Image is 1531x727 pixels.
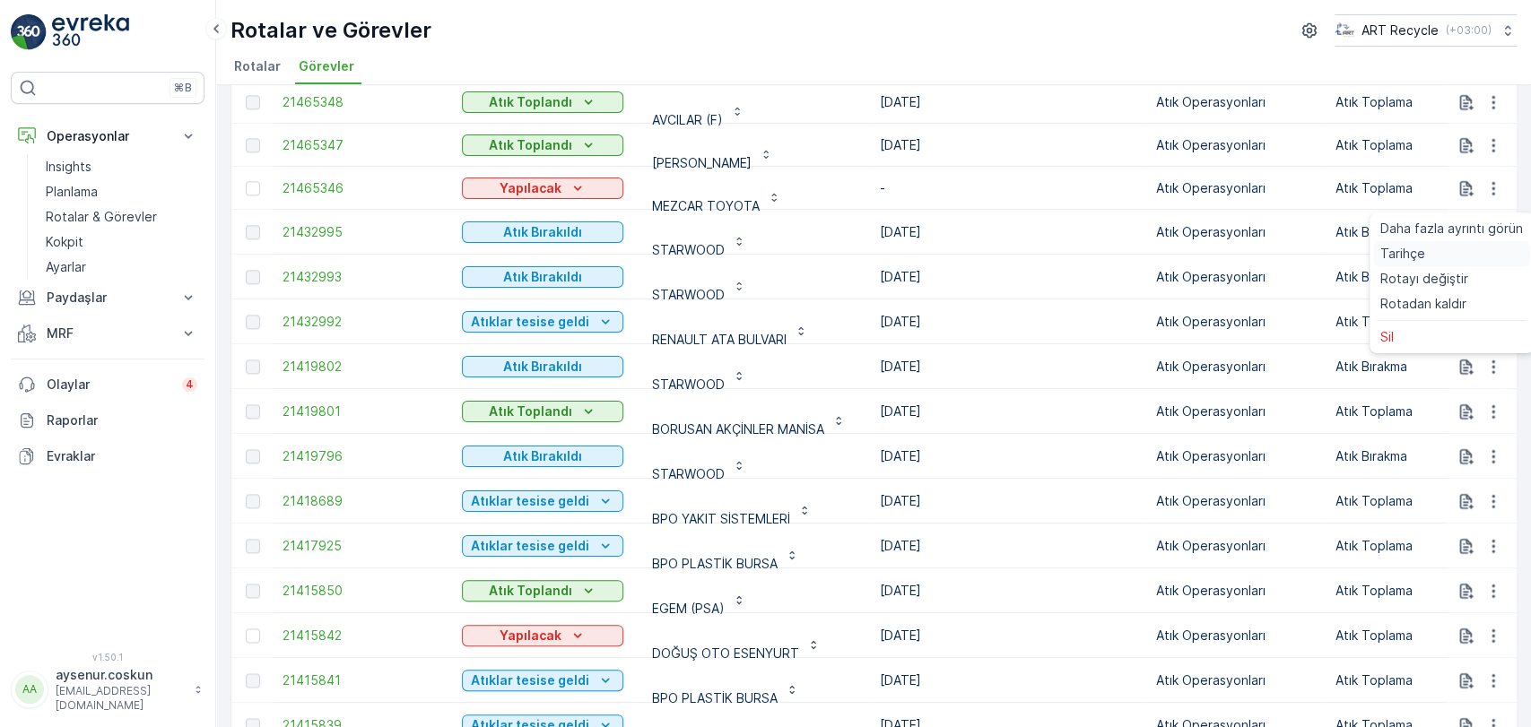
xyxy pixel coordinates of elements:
p: AVCILAR (F) [652,111,723,129]
p: Atık Toplama [1335,492,1497,510]
p: Atık Operasyonları [1156,671,1318,689]
td: [DATE] [871,613,1147,658]
a: Olaylar4 [11,367,204,402]
div: AA [15,675,44,704]
p: Atık Operasyonları [1156,179,1318,197]
div: Toggle Row Selected [246,449,260,463]
p: STARWOOD [652,286,725,304]
button: BORUSAN AKÇİNLER MANİSA [641,397,857,426]
span: 21465346 [283,179,444,197]
p: Atık Operasyonları [1156,537,1318,555]
p: Atık Bırakıldı [503,268,582,286]
div: Toggle Row Selected [246,225,260,239]
a: Raporlar [11,402,204,438]
p: EGEM (PSA) [652,600,725,618]
p: Atıklar tesise geldi [471,492,589,510]
a: Kokpit [39,229,204,255]
p: MRF [47,325,169,342]
button: Atıklar tesise geldi [462,490,623,512]
p: Yapılacak [500,627,561,645]
p: Atık Bırakma [1335,447,1497,465]
p: Atık Operasyonları [1156,358,1318,376]
button: MRF [11,316,204,351]
a: 21465348 [283,93,444,111]
button: Atık Bırakıldı [462,356,623,377]
img: image_23.png [1335,21,1354,40]
button: MEZCAR TOYOTA [641,174,792,203]
span: 21417925 [283,537,444,555]
td: [DATE] [871,389,1147,434]
p: Atık Toplama [1335,402,1497,420]
span: 21465347 [283,136,444,154]
a: 21419802 [283,358,444,376]
p: Atık Bırakma [1335,268,1497,286]
button: Atık Toplandı [462,401,623,422]
td: [DATE] [871,255,1147,299]
p: Atık Toplama [1335,179,1497,197]
p: Atık Operasyonları [1156,268,1318,286]
button: Atıklar tesise geldi [462,670,623,691]
p: aysenur.coskun [56,666,185,684]
button: STARWOOD [641,442,757,471]
button: Atık Bırakıldı [462,266,623,288]
td: [DATE] [871,434,1147,479]
button: Atık Toplandı [462,134,623,156]
p: [EMAIL_ADDRESS][DOMAIN_NAME] [56,684,185,713]
p: Atık Bırakıldı [503,358,582,376]
p: [PERSON_NAME] [652,154,752,172]
p: Evraklar [47,447,197,465]
div: Toggle Row Selected [246,584,260,598]
button: Yapılacak [462,625,623,646]
a: Rotalar & Görevler [39,204,204,229]
p: ⌘B [174,81,192,95]
p: Atık Toplandı [489,136,572,154]
td: [DATE] [871,568,1147,613]
p: 4 [186,377,194,392]
p: Atık Toplama [1335,313,1497,331]
a: 21432993 [283,268,444,286]
span: 21432992 [283,313,444,331]
span: Rotayı değiştir [1380,270,1468,288]
a: Insights [39,154,204,179]
p: Planlama [46,183,98,201]
p: Atık Bırakma [1335,223,1497,241]
button: Atıklar tesise geldi [462,535,623,557]
p: Atık Operasyonları [1156,136,1318,154]
button: Operasyonlar [11,118,204,154]
div: Toggle Row Selected [246,181,260,195]
button: EGEM (PSA) [641,576,757,605]
span: Sil [1380,328,1394,346]
td: [DATE] [871,210,1147,255]
button: BPO PLASTİK BURSA [641,666,810,695]
p: Atık Operasyonları [1156,223,1318,241]
button: STARWOOD [641,218,757,247]
span: Rotadan kaldır [1380,295,1466,313]
button: [PERSON_NAME] [641,131,784,160]
p: Atık Bırakma [1335,358,1497,376]
p: Atık Toplandı [489,402,572,420]
p: Raporlar [47,411,197,429]
button: Paydaşlar [11,280,204,316]
p: Atık Bırakıldı [503,223,582,241]
button: Atık Toplandı [462,580,623,602]
td: [DATE] [871,344,1147,389]
p: Atık Operasyonları [1156,447,1318,465]
span: 21432995 [283,223,444,241]
button: BPO PLASTİK BURSA [641,532,810,560]
p: Operasyonlar [47,127,169,145]
p: Atık Operasyonları [1156,93,1318,111]
p: Atık Toplandı [489,93,572,111]
a: 21415841 [283,671,444,689]
p: Rotalar ve Görevler [231,16,431,45]
div: Toggle Row Selected [246,95,260,109]
a: Evraklar [11,438,204,474]
p: Atıklar tesise geldi [471,671,589,689]
td: [DATE] [871,658,1147,703]
p: ( +03:00 ) [1446,23,1492,38]
button: Atık Bırakıldı [462,446,623,467]
a: 21418689 [283,492,444,510]
td: [DATE] [871,524,1147,568]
